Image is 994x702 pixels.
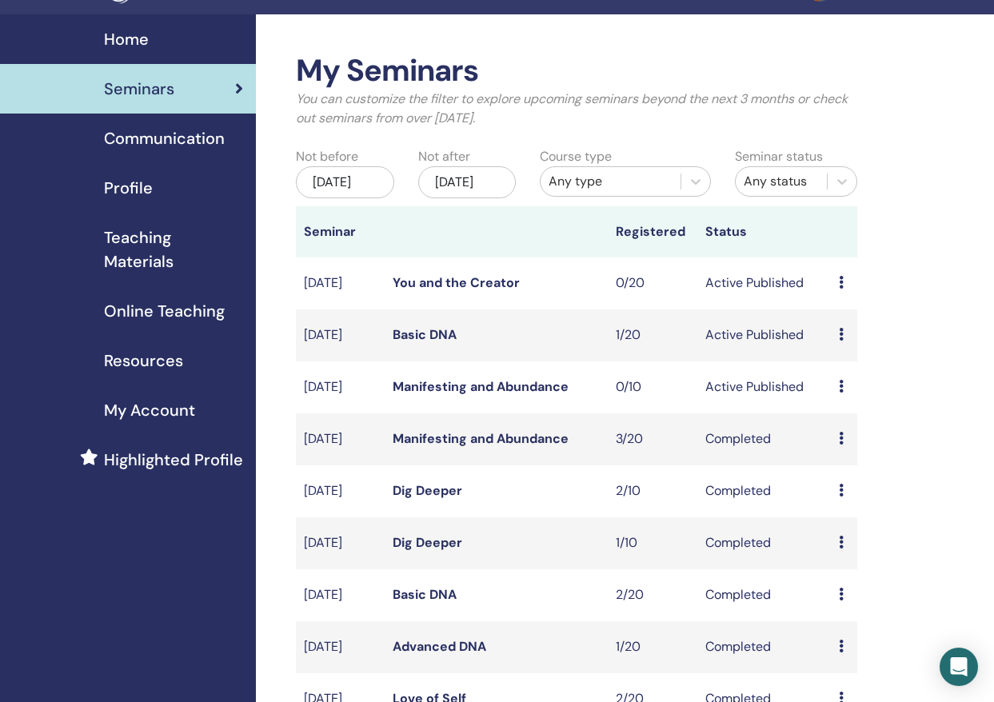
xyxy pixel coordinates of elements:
a: Dig Deeper [393,534,462,551]
span: My Account [104,398,195,422]
label: Not after [418,147,470,166]
a: Advanced DNA [393,638,486,655]
td: Active Published [697,257,831,309]
div: [DATE] [296,166,394,198]
a: Basic DNA [393,586,457,603]
td: [DATE] [296,309,385,361]
td: [DATE] [296,465,385,517]
label: Course type [540,147,612,166]
td: Completed [697,413,831,465]
td: 1/10 [608,517,697,569]
td: 2/10 [608,465,697,517]
span: Home [104,27,149,51]
th: Seminar [296,206,385,257]
td: 1/20 [608,309,697,361]
h2: My Seminars [296,53,857,90]
span: Profile [104,176,153,200]
td: 0/20 [608,257,697,309]
div: [DATE] [418,166,517,198]
th: Registered [608,206,697,257]
td: Active Published [697,309,831,361]
label: Seminar status [735,147,823,166]
a: Manifesting and Abundance [393,430,569,447]
td: 1/20 [608,621,697,673]
span: Seminars [104,77,174,101]
a: Dig Deeper [393,482,462,499]
td: 3/20 [608,413,697,465]
td: [DATE] [296,413,385,465]
td: [DATE] [296,361,385,413]
td: [DATE] [296,517,385,569]
th: Status [697,206,831,257]
span: Teaching Materials [104,225,243,273]
a: Basic DNA [393,326,457,343]
span: Online Teaching [104,299,225,323]
td: [DATE] [296,621,385,673]
td: Completed [697,517,831,569]
span: Resources [104,349,183,373]
p: You can customize the filter to explore upcoming seminars beyond the next 3 months or check out s... [296,90,857,128]
td: 2/20 [608,569,697,621]
div: Open Intercom Messenger [940,648,978,686]
td: Completed [697,569,831,621]
div: Any type [549,172,673,191]
span: Highlighted Profile [104,448,243,472]
td: Active Published [697,361,831,413]
a: You and the Creator [393,274,520,291]
td: Completed [697,621,831,673]
td: [DATE] [296,569,385,621]
span: Communication [104,126,225,150]
div: Any status [744,172,819,191]
td: Completed [697,465,831,517]
a: Manifesting and Abundance [393,378,569,395]
label: Not before [296,147,358,166]
td: 0/10 [608,361,697,413]
td: [DATE] [296,257,385,309]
